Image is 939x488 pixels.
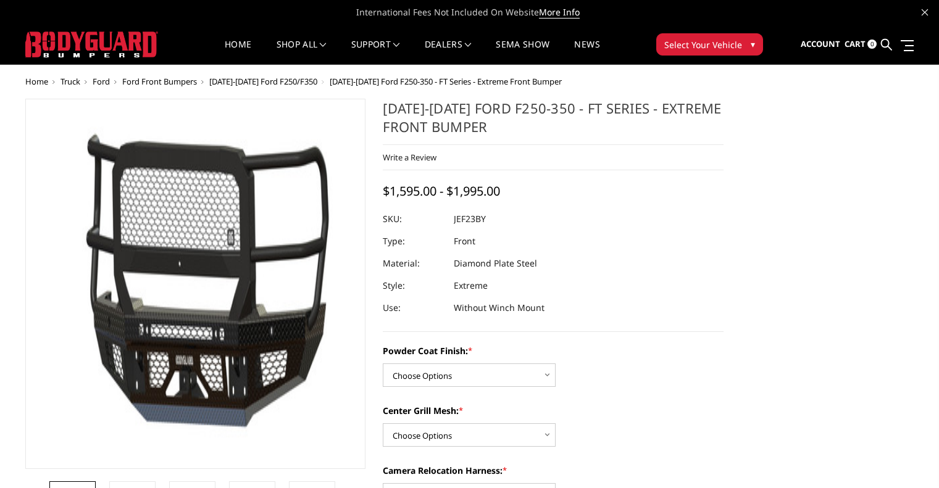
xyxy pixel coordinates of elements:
[656,33,763,56] button: Select Your Vehicle
[801,38,840,49] span: Account
[664,38,742,51] span: Select Your Vehicle
[122,76,197,87] a: Ford Front Bumpers
[277,40,327,64] a: shop all
[383,183,500,199] span: $1,595.00 - $1,995.00
[351,40,400,64] a: Support
[539,6,580,19] a: More Info
[383,230,444,252] dt: Type:
[25,31,158,57] img: BODYGUARD BUMPERS
[845,28,877,61] a: Cart 0
[383,464,724,477] label: Camera Relocation Harness:
[454,208,486,230] dd: JEF23BY
[330,76,562,87] span: [DATE]-[DATE] Ford F250-350 - FT Series - Extreme Front Bumper
[454,275,488,297] dd: Extreme
[751,38,755,51] span: ▾
[61,76,80,87] a: Truck
[845,38,866,49] span: Cart
[383,252,444,275] dt: Material:
[383,208,444,230] dt: SKU:
[454,252,537,275] dd: Diamond Plate Steel
[25,76,48,87] a: Home
[209,76,317,87] a: [DATE]-[DATE] Ford F250/F350
[383,404,724,417] label: Center Grill Mesh:
[801,28,840,61] a: Account
[496,40,549,64] a: SEMA Show
[93,76,110,87] a: Ford
[383,297,444,319] dt: Use:
[574,40,599,64] a: News
[383,275,444,297] dt: Style:
[225,40,251,64] a: Home
[425,40,472,64] a: Dealers
[454,230,475,252] dd: Front
[383,152,436,163] a: Write a Review
[383,99,724,145] h1: [DATE]-[DATE] Ford F250-350 - FT Series - Extreme Front Bumper
[454,297,545,319] dd: Without Winch Mount
[867,39,877,49] span: 0
[25,99,366,469] a: 2023-2025 Ford F250-350 - FT Series - Extreme Front Bumper
[383,344,724,357] label: Powder Coat Finish:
